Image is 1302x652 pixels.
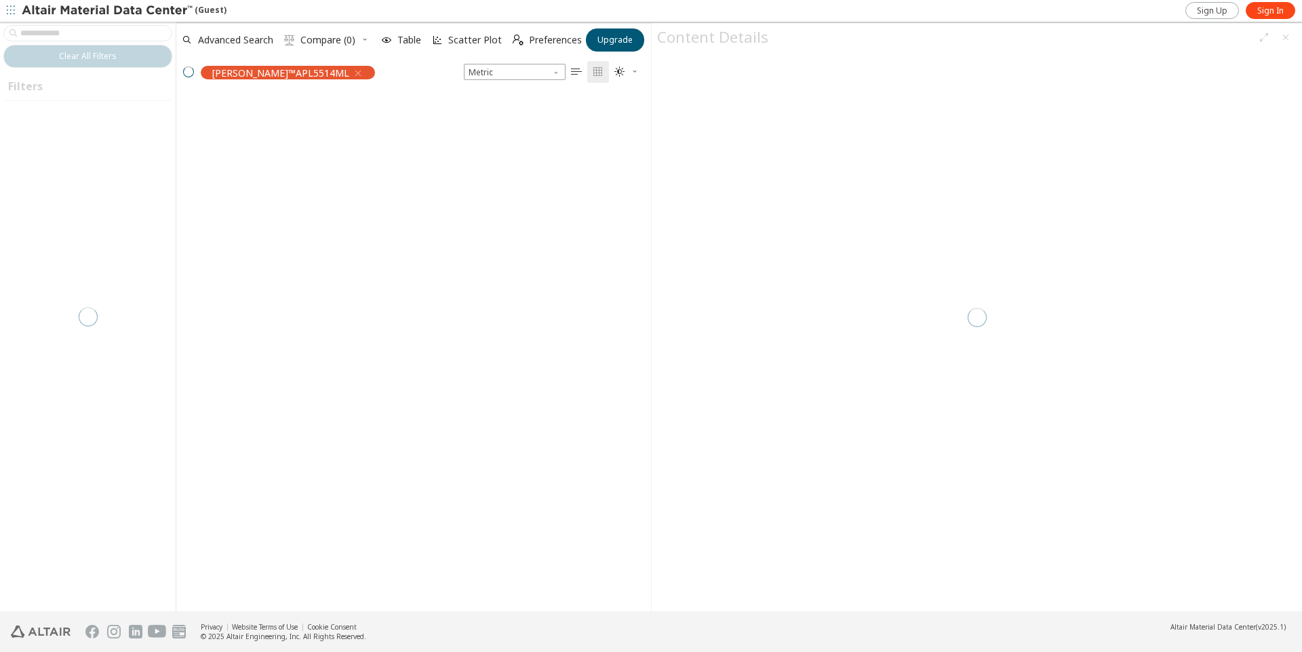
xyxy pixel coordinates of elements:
[1257,5,1284,16] span: Sign In
[212,66,349,79] span: [PERSON_NAME]™APL5514ML
[1246,2,1295,19] a: Sign In
[587,61,609,83] button: Tile View
[11,626,71,638] img: Altair Engineering
[201,632,366,641] div: © 2025 Altair Engineering, Inc. All Rights Reserved.
[397,35,421,45] span: Table
[1197,5,1227,16] span: Sign Up
[529,35,582,45] span: Preferences
[1185,2,1239,19] a: Sign Up
[571,66,582,77] i: 
[566,61,587,83] button: Table View
[448,35,502,45] span: Scatter Plot
[198,35,273,45] span: Advanced Search
[22,4,195,18] img: Altair Material Data Center
[464,64,566,80] div: Unit System
[284,35,295,45] i: 
[22,4,226,18] div: (Guest)
[201,622,222,632] a: Privacy
[464,64,566,80] span: Metric
[593,66,604,77] i: 
[1170,622,1286,632] div: (v2025.1)
[1170,622,1256,632] span: Altair Material Data Center
[232,622,298,632] a: Website Terms of Use
[586,28,644,52] button: Upgrade
[614,66,625,77] i: 
[176,86,651,611] div: grid
[597,35,633,45] span: Upgrade
[609,61,644,83] button: Theme
[300,35,355,45] span: Compare (0)
[513,35,524,45] i: 
[307,622,357,632] a: Cookie Consent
